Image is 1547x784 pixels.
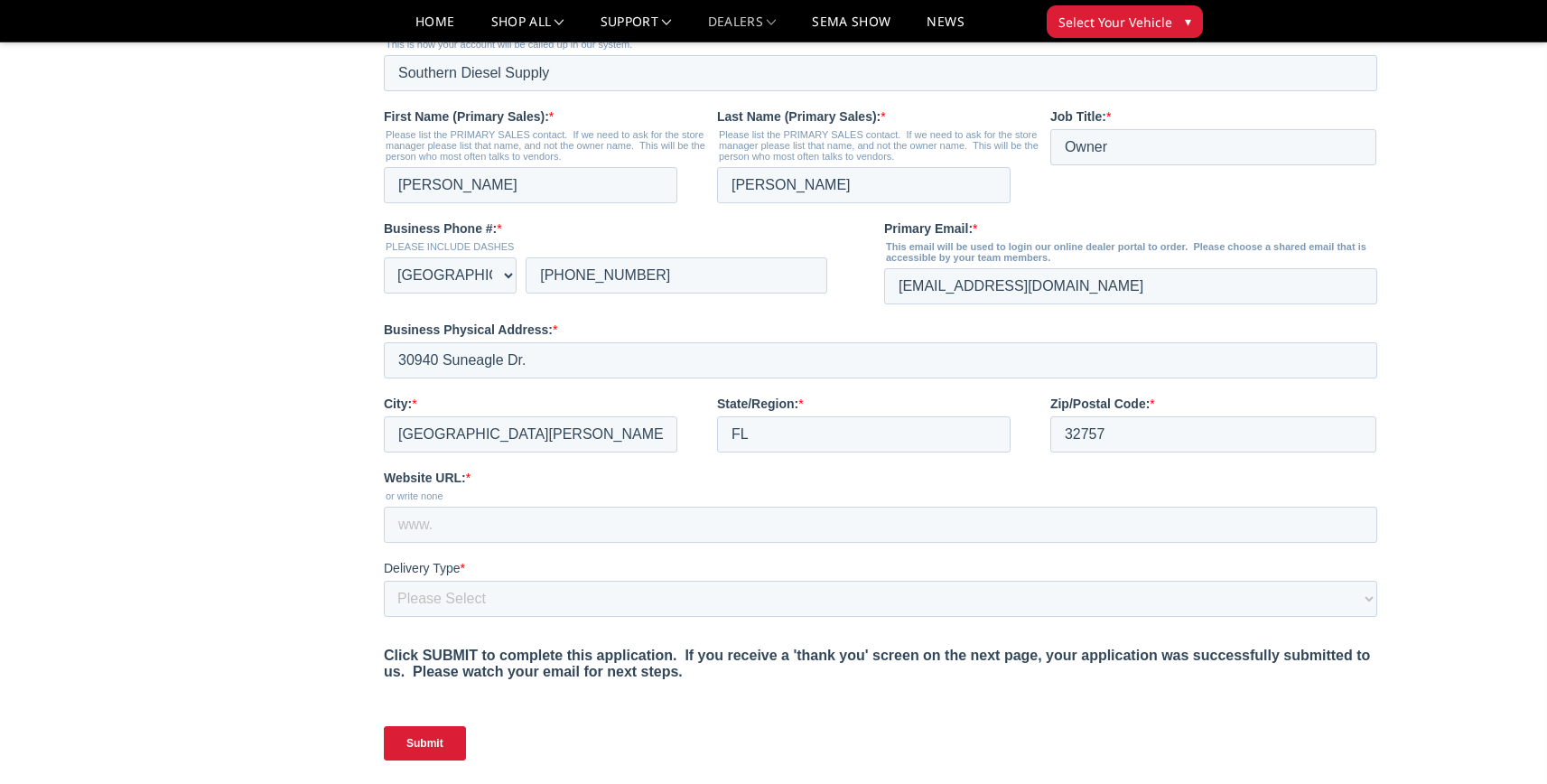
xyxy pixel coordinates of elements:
[21,428,297,443] span: Not ready to buy [DATE], just looking to get setup
[927,15,964,42] a: News
[5,405,16,416] input: Might buy soon, just need a quote for now
[1185,12,1191,31] span: ▾
[355,245,647,269] span: Excellent Customer Support
[333,552,497,566] strong: Last Name (Primary Sales):
[21,405,256,419] span: Might buy soon, just need a quote for now
[142,700,443,736] input: 000-000-0000
[5,381,16,393] input: Ready to buy [DATE]
[812,15,890,42] a: SEMA Show
[601,15,672,42] a: Support
[708,15,777,42] a: Dealers
[402,144,600,193] strong: Precision Fitment Innovative Designs
[500,664,589,678] strong: Primary Email:
[666,552,722,566] strong: Job Title:
[502,684,983,705] strong: This email will be used to login our online dealer portal to order. Please choose a shared email ...
[491,15,564,42] a: shop all
[1047,5,1203,38] button: Select Your Vehicle
[21,381,138,396] span: Ready to buy [DATE]
[433,219,569,244] strong: Great Pricing
[333,572,666,604] legend: Please list the PRIMARY SALES contact. If we need to ask for the store manager please list that n...
[5,428,16,440] input: Not ready to buy [DATE], just looking to get setup
[378,194,621,219] strong: Wide Variety of Options
[415,15,454,42] a: Home
[1058,13,1172,32] span: Select Your Vehicle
